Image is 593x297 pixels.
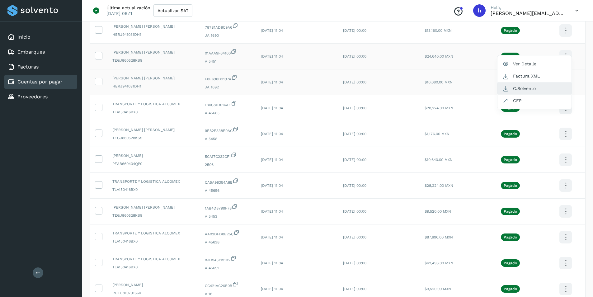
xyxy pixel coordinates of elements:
[4,30,77,44] div: Inicio
[17,94,48,100] a: Proveedores
[4,45,77,59] div: Embarques
[17,79,63,85] a: Cuentas por pagar
[497,58,572,70] button: Ver Detalle
[4,60,77,74] div: Facturas
[497,82,572,95] button: C.Solvento
[17,49,45,55] a: Embarques
[497,95,572,106] button: CEP
[17,64,39,70] a: Facturas
[4,75,77,89] div: Cuentas por pagar
[497,70,572,82] button: Factura XML
[4,90,77,104] div: Proveedores
[17,34,31,40] a: Inicio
